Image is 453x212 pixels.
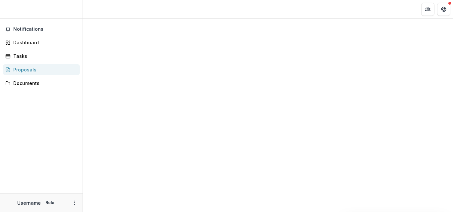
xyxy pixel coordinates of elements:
[13,66,75,73] div: Proposals
[3,37,80,48] a: Dashboard
[13,39,75,46] div: Dashboard
[421,3,434,16] button: Partners
[17,199,41,206] p: Username
[3,64,80,75] a: Proposals
[3,51,80,62] a: Tasks
[3,24,80,34] button: Notifications
[71,199,79,207] button: More
[3,78,80,89] a: Documents
[13,80,75,87] div: Documents
[13,53,75,60] div: Tasks
[43,200,56,206] p: Role
[437,3,450,16] button: Get Help
[13,26,77,32] span: Notifications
